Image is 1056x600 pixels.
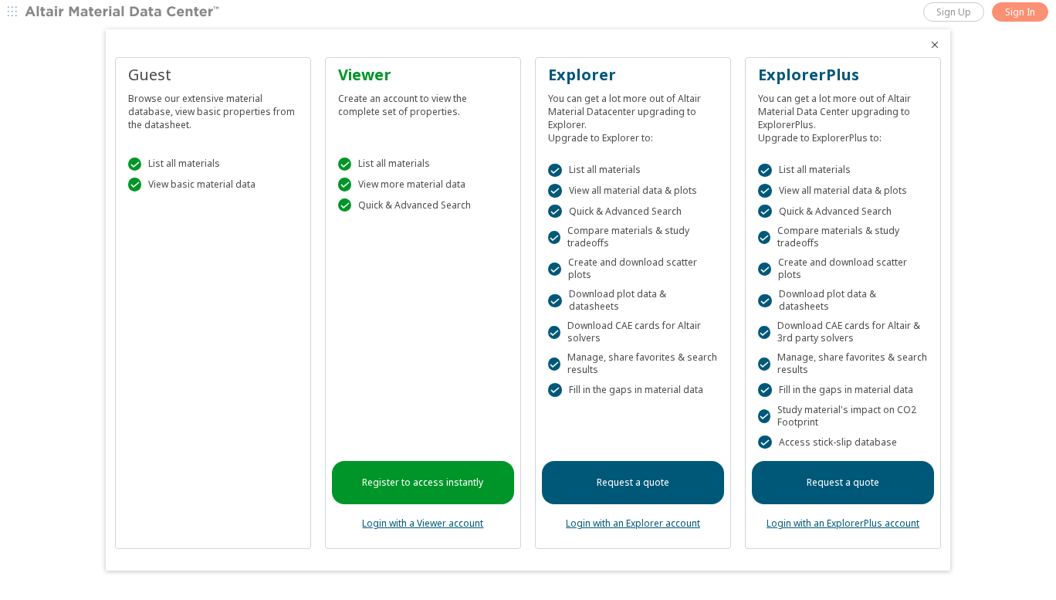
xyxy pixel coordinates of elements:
div: View all material data & plots [548,184,718,198]
div: Download plot data & datasheets [758,288,928,313]
div:  [758,164,772,178]
div: View all material data & plots [758,184,928,198]
div:  [758,184,772,198]
div: Manage, share favorites & search results [758,351,928,376]
div: List all materials [338,158,508,171]
div:  [548,205,562,219]
div:  [548,263,561,276]
div:  [338,158,352,171]
div:  [758,205,772,219]
div: Explorer [548,64,718,86]
div: Download CAE cards for Altair solvers [548,320,718,344]
div:  [758,263,771,276]
div:  [548,294,562,308]
div: Create an account to view the complete set of properties. [338,86,508,118]
a: Request a quote [542,461,724,504]
div: View basic material data [128,178,298,192]
a: Login with a Viewer account [362,517,483,530]
div:  [758,358,770,371]
div:  [338,198,352,212]
div:  [758,294,772,308]
div: Compare materials & study tradeoffs [548,225,718,249]
div: Manage, share favorites & search results [548,351,718,376]
div:  [338,178,352,192]
div: You can get a lot more out of Altair Material Datacenter upgrading to Explorer. Upgrade to Explor... [548,86,718,144]
div: Quick & Advanced Search [548,205,718,219]
a: Login with an ExplorerPlus account [767,517,919,530]
div:  [128,158,142,171]
div: Compare materials & study tradeoffs [758,225,928,249]
div: Quick & Advanced Search [758,205,928,219]
div: You can get a lot more out of Altair Material Data Center upgrading to ExplorerPlus. Upgrade to E... [758,86,928,144]
div: Fill in the gaps in material data [548,383,718,397]
button: Close [929,39,941,51]
div: List all materials [128,158,298,171]
div: Create and download scatter plots [758,256,928,281]
div: List all materials [548,164,718,178]
div:  [758,231,770,245]
div:  [758,383,772,397]
div: Download CAE cards for Altair & 3rd party solvers [758,320,928,344]
div: List all materials [758,164,928,178]
div: Quick & Advanced Search [338,198,508,212]
div:  [548,383,562,397]
div:  [548,164,562,178]
a: Request a quote [752,461,934,504]
a: Login with an Explorer account [566,517,700,530]
a: Register to access instantly [332,461,514,504]
div: Study material's impact on CO2 Footprint [758,404,928,429]
div:  [548,326,560,340]
div:  [758,409,770,423]
div: Create and download scatter plots [548,256,718,281]
div:  [758,436,772,449]
div:  [548,358,560,371]
div: View more material data [338,178,508,192]
div:  [128,178,142,192]
div: Viewer [338,64,508,86]
div: Browse our extensive material database, view basic properties from the datasheet. [128,86,298,131]
div: Guest [128,64,298,86]
div: Download plot data & datasheets [548,288,718,313]
div: Fill in the gaps in material data [758,383,928,397]
div: ExplorerPlus [758,64,928,86]
div: Access stick-slip database [758,436,928,449]
div:  [758,326,770,340]
div:  [548,231,560,245]
div:  [548,184,562,198]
